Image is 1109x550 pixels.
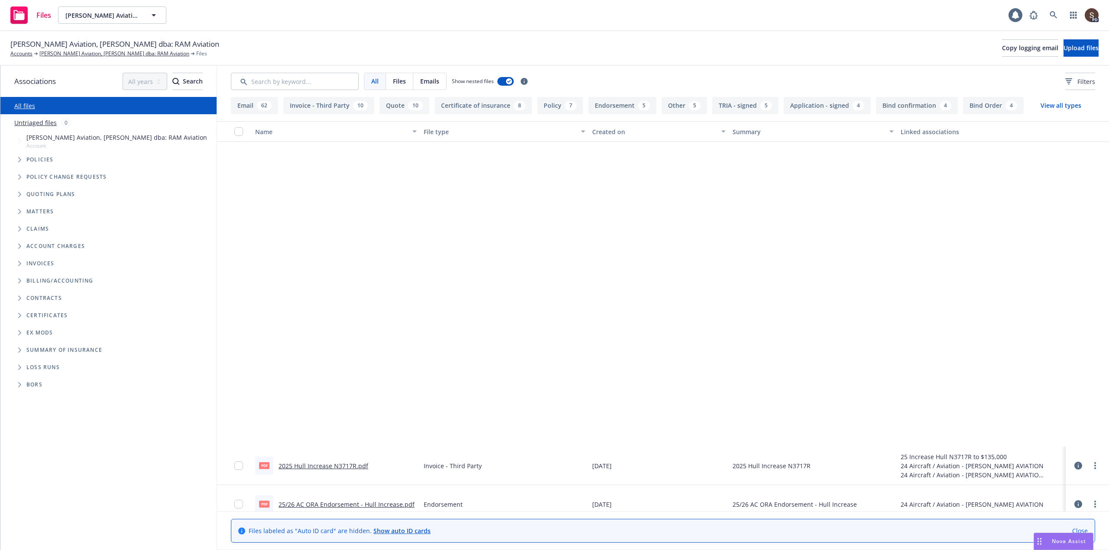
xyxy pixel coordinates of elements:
[26,330,53,335] span: Ex Mods
[26,142,207,149] span: Account
[963,97,1024,114] button: Bind Order
[36,12,51,19] span: Files
[592,500,612,509] span: [DATE]
[1090,460,1100,471] a: more
[10,50,32,58] a: Accounts
[7,3,55,27] a: Files
[733,461,811,470] span: 2025 Hull Increase N3717R
[760,101,772,110] div: 5
[1064,44,1099,52] span: Upload files
[420,77,439,86] span: Emails
[252,121,420,142] button: Name
[733,127,885,136] div: Summary
[876,97,958,114] button: Bind confirmation
[39,50,189,58] a: [PERSON_NAME] Aviation, [PERSON_NAME] dba: RAM Aviation
[733,500,857,509] span: 25/26 AC ORA Endorsement - Hull Increase
[26,209,54,214] span: Matters
[1045,6,1062,24] a: Search
[897,121,1066,142] button: Linked associations
[249,526,431,535] span: Files labeled as "Auto ID card" are hidden.
[371,77,379,86] span: All
[26,313,68,318] span: Certificates
[1002,44,1058,52] span: Copy logging email
[172,78,179,85] svg: Search
[231,73,359,90] input: Search by keyword...
[259,462,269,469] span: pdf
[283,97,374,114] button: Invoice - Third Party
[662,97,707,114] button: Other
[393,77,406,86] span: Files
[1002,39,1058,57] button: Copy logging email
[58,6,166,24] button: [PERSON_NAME] Aviation, [PERSON_NAME] dba: RAM Aviation
[0,272,217,393] div: Folder Tree Example
[1065,6,1082,24] a: Switch app
[14,76,56,87] span: Associations
[26,261,55,266] span: Invoices
[1077,77,1095,86] span: Filters
[26,278,94,283] span: Billing/Accounting
[10,39,219,50] span: [PERSON_NAME] Aviation, [PERSON_NAME] dba: RAM Aviation
[592,127,716,136] div: Created on
[0,131,217,272] div: Tree Example
[853,101,864,110] div: 4
[1085,8,1099,22] img: photo
[26,133,207,142] span: [PERSON_NAME] Aviation, [PERSON_NAME] dba: RAM Aviation
[1072,526,1088,535] a: Close
[373,527,431,535] a: Show auto ID cards
[231,97,278,114] button: Email
[14,118,57,127] a: Untriaged files
[1034,533,1093,550] button: Nova Assist
[234,127,243,136] input: Select all
[424,500,463,509] span: Endorsement
[1065,77,1095,86] span: Filters
[353,101,368,110] div: 10
[901,127,1062,136] div: Linked associations
[452,77,494,85] span: Show nested files
[537,97,583,114] button: Policy
[234,500,243,508] input: Toggle Row Selected
[901,500,1044,509] div: 24 Aircraft / Aviation - [PERSON_NAME] AVIATION
[379,97,429,114] button: Quote
[689,101,700,110] div: 5
[514,101,525,110] div: 8
[1064,39,1099,57] button: Upload files
[592,461,612,470] span: [DATE]
[172,73,203,90] div: Search
[940,101,951,110] div: 4
[729,121,898,142] button: Summary
[26,365,60,370] span: Loss Runs
[26,296,62,301] span: Contracts
[901,470,1044,479] div: 24 Aircraft / Aviation - [PERSON_NAME] AVIATION
[424,127,576,136] div: File type
[1065,73,1095,90] button: Filters
[279,500,415,508] a: 25/26 AC ORA Endorsement - Hull Increase.pdf
[26,347,102,353] span: Summary of insurance
[26,174,107,180] span: Policy change requests
[901,461,1044,470] div: 24 Aircraft / Aviation - [PERSON_NAME] AVIATION
[784,97,871,114] button: Application - signed
[1005,101,1017,110] div: 4
[435,97,532,114] button: Certificate of insurance
[60,118,72,128] div: 0
[65,11,140,20] span: [PERSON_NAME] Aviation, [PERSON_NAME] dba: RAM Aviation
[14,102,35,110] a: All files
[26,192,75,197] span: Quoting plans
[1025,6,1042,24] a: Report a Bug
[424,461,482,470] span: Invoice - Third Party
[565,101,577,110] div: 7
[172,73,203,90] button: SearchSearch
[259,501,269,507] span: pdf
[279,462,368,470] a: 2025 Hull Increase N3717R.pdf
[196,50,207,58] span: Files
[638,101,650,110] div: 5
[234,461,243,470] input: Toggle Row Selected
[1034,533,1045,550] div: Drag to move
[408,101,423,110] div: 10
[1052,537,1086,545] span: Nova Assist
[1090,499,1100,509] a: more
[712,97,778,114] button: TRIA - signed
[589,121,729,142] button: Created on
[588,97,656,114] button: Endorsement
[26,382,42,387] span: BORs
[257,101,272,110] div: 62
